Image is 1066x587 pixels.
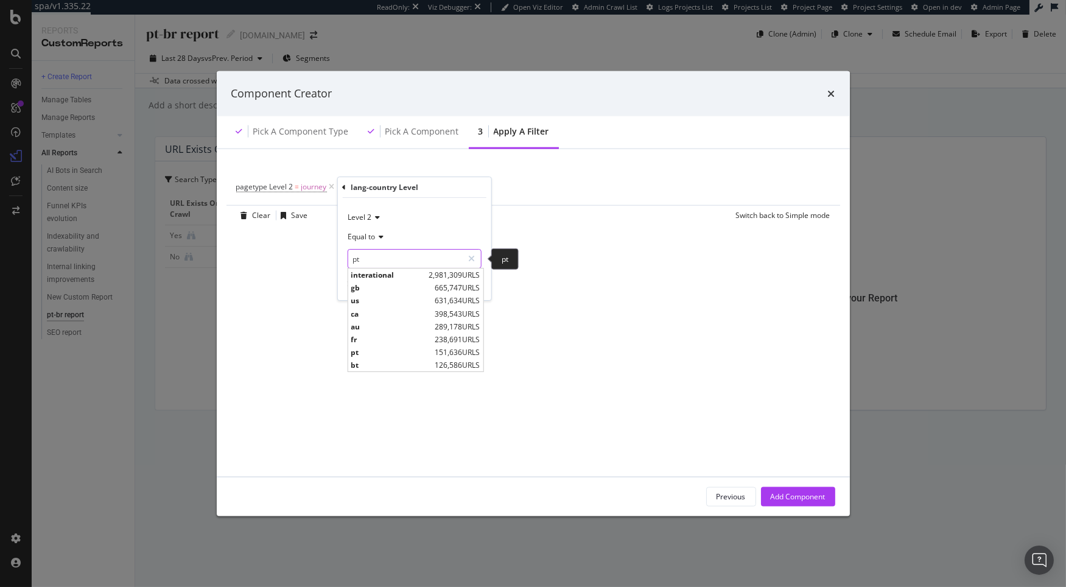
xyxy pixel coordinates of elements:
[429,270,480,280] span: 2,981,309 URLS
[435,347,480,357] span: 151,636 URLS
[435,309,480,319] span: 398,543 URLS
[236,181,293,191] span: pagetype Level 2
[236,205,271,225] button: Clear
[706,487,756,506] button: Previous
[217,71,850,516] div: modal
[385,125,459,137] div: Pick a Component
[295,181,300,191] span: =
[761,487,835,506] button: Add Component
[479,125,483,137] div: 3
[351,270,426,280] span: interational
[494,125,549,137] div: Apply a Filter
[351,334,432,345] span: fr
[491,248,519,270] div: pt
[351,295,432,306] span: us
[351,182,418,192] div: lang-country Level
[253,125,349,137] div: Pick a Component type
[351,360,432,370] span: bt
[435,283,480,293] span: 665,747 URLS
[348,231,375,242] span: Equal to
[301,178,327,195] span: journey
[276,205,308,225] button: Save
[435,360,480,370] span: 126,586 URLS
[351,322,432,332] span: au
[717,491,746,502] div: Previous
[348,212,371,222] span: Level 2
[435,295,480,306] span: 631,634 URLS
[342,278,380,290] button: Cancel
[351,283,432,293] span: gb
[435,334,480,345] span: 238,691 URLS
[1025,546,1054,575] div: Open Intercom Messenger
[435,322,480,332] span: 289,178 URLS
[828,86,835,102] div: times
[351,309,432,319] span: ca
[292,210,308,220] div: Save
[253,210,271,220] div: Clear
[351,347,432,357] span: pt
[731,205,830,225] button: Switch back to Simple mode
[231,86,332,102] div: Component Creator
[736,210,830,220] div: Switch back to Simple mode
[771,491,826,502] div: Add Component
